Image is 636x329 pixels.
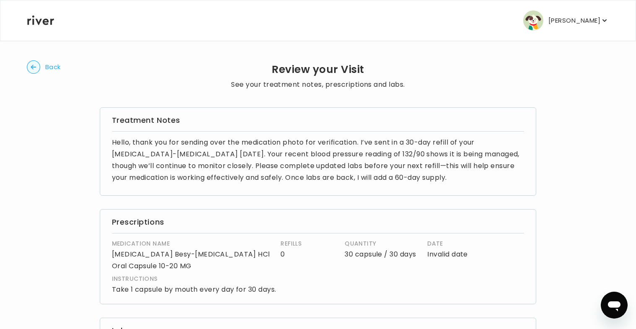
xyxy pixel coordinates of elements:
[523,10,609,31] button: user avatar[PERSON_NAME]
[345,249,419,260] p: 30 capsule / 30 days
[27,60,61,74] button: Back
[112,216,524,228] h3: Prescriptions
[427,249,483,260] p: Invalid date
[112,137,524,184] p: Hello, thank you for sending over the medication photo for verification. I’ve sent in a 30-day re...
[345,238,419,249] h4: QUANTITY
[231,79,405,91] p: See your treatment notes, prescriptions and labs.
[548,15,600,26] p: [PERSON_NAME]
[427,238,483,249] h4: DATE
[112,274,483,284] h4: INSTRUCTIONS
[280,238,336,249] h4: REFILLS
[280,249,336,260] p: 0
[601,292,628,319] iframe: Button to launch messaging window
[112,238,273,249] h4: MEDICATION NAME
[112,249,273,272] p: [MEDICAL_DATA] Besy-[MEDICAL_DATA] HCl Oral Capsule 10-20 MG
[523,10,543,31] img: user avatar
[112,284,483,295] p: Take 1 capsule by mouth every day for 30 days.
[231,64,405,75] h2: Review your Visit
[45,61,61,73] span: Back
[112,114,524,126] h3: Treatment Notes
